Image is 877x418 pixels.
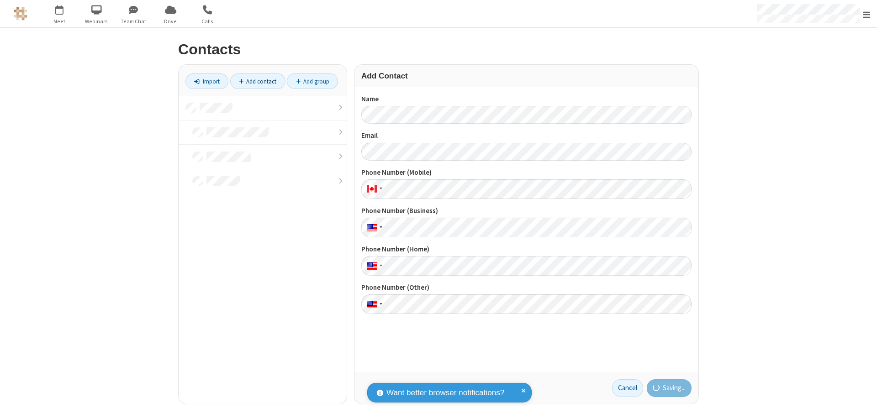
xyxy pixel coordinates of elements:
[190,17,225,26] span: Calls
[42,17,77,26] span: Meet
[287,73,338,89] a: Add group
[361,167,692,178] label: Phone Number (Mobile)
[116,17,151,26] span: Team Chat
[361,256,385,276] div: United States: + 1
[361,206,692,216] label: Phone Number (Business)
[14,7,27,21] img: QA Selenium DO NOT DELETE OR CHANGE
[361,94,692,104] label: Name
[153,17,188,26] span: Drive
[612,379,643,397] a: Cancel
[663,383,686,393] span: Saving...
[361,131,692,141] label: Email
[178,42,699,57] h2: Contacts
[386,387,504,399] span: Want better browser notifications?
[854,394,870,412] iframe: Chat
[361,282,692,293] label: Phone Number (Other)
[647,379,692,397] button: Saving...
[361,244,692,255] label: Phone Number (Home)
[361,72,692,80] h3: Add Contact
[230,73,285,89] a: Add contact
[361,179,385,199] div: Canada: + 1
[361,218,385,237] div: United States: + 1
[361,294,385,314] div: United States: + 1
[79,17,114,26] span: Webinars
[185,73,228,89] a: Import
